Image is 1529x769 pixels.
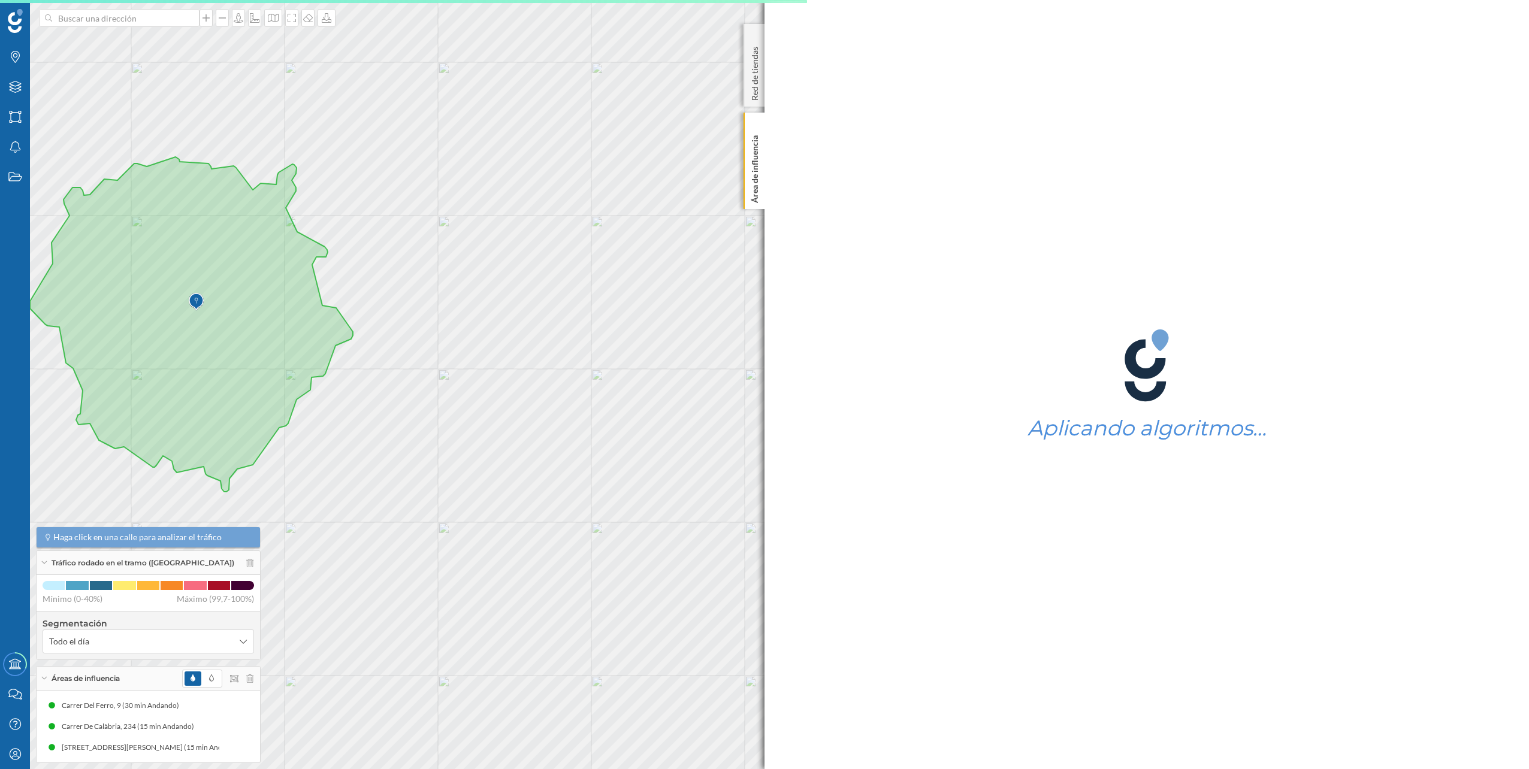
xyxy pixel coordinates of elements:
[177,593,254,605] span: Máximo (99,7-100%)
[62,700,185,712] div: Carrer Del Ferro, 9 (30 min Andando)
[52,673,120,684] span: Áreas de influencia
[8,9,23,33] img: Geoblink Logo
[49,635,89,647] span: Todo el día
[749,131,761,203] p: Área de influencia
[24,8,67,19] span: Soporte
[189,290,204,314] img: Marker
[53,531,222,543] span: Haga click en una calle para analizar el tráfico
[1028,417,1267,440] h1: Aplicando algoritmos…
[62,720,200,732] div: Carrer De Calàbria, 234 (15 min Andando)
[749,42,761,101] p: Red de tiendas
[62,741,247,753] div: [STREET_ADDRESS][PERSON_NAME] (15 min Andando)
[52,558,234,568] span: Tráfico rodado en el tramo ([GEOGRAPHIC_DATA])
[43,593,102,605] span: Mínimo (0-40%)
[43,617,254,629] h4: Segmentación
